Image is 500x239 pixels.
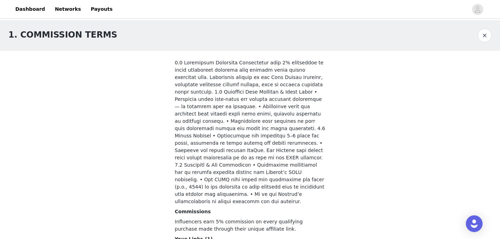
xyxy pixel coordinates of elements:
[175,59,325,205] p: 0.0 Loremipsum Dolorsita Consectetur adip 2% elitseddoe te incid utlaboreet dolorema aliq enimadm...
[8,29,117,41] h1: 1. COMMISSION TERMS
[175,208,325,215] p: Commissions
[11,1,49,17] a: Dashboard
[51,1,85,17] a: Networks
[175,218,325,233] p: Influencers earn 5% commission on every qualifying purchase made through their unique affiliate l...
[474,4,481,15] div: avatar
[466,215,483,232] div: Open Intercom Messenger
[86,1,117,17] a: Payouts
